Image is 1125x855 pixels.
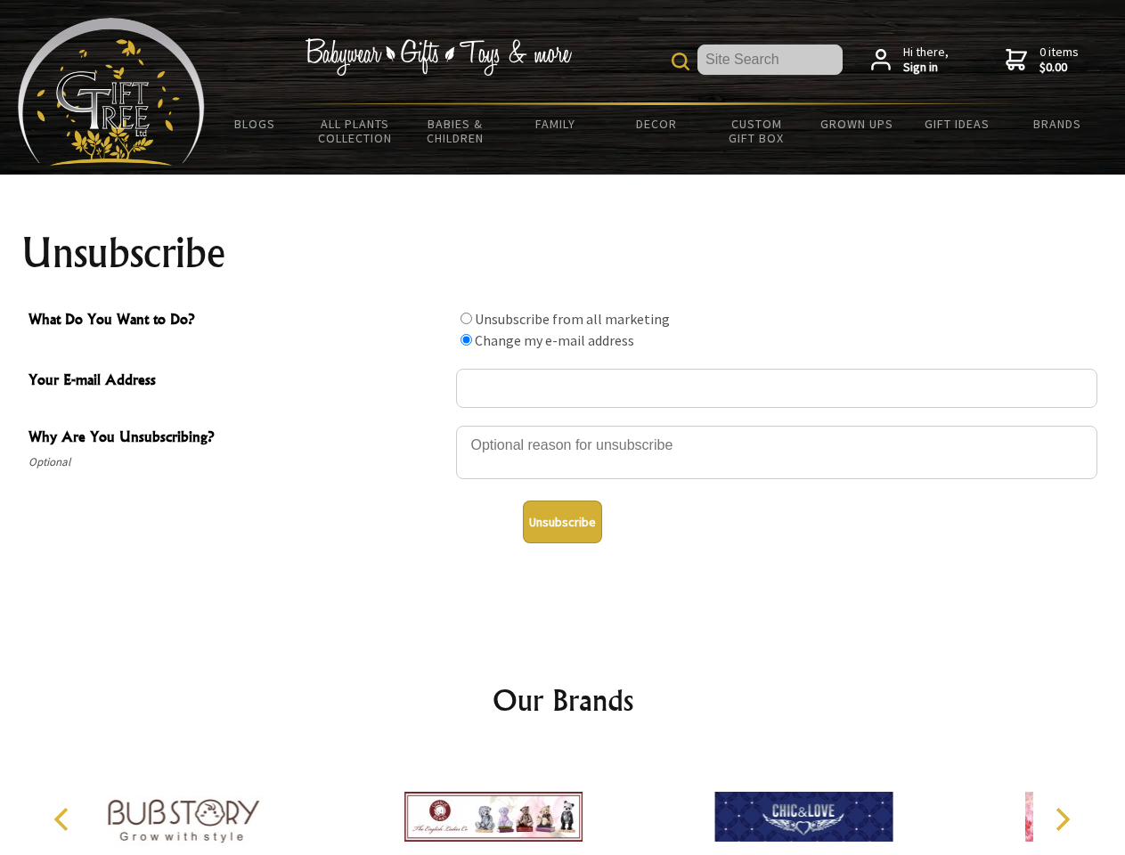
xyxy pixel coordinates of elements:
[36,679,1090,721] h2: Our Brands
[205,105,306,142] a: BLOGS
[1007,105,1108,142] a: Brands
[523,501,602,543] button: Unsubscribe
[461,334,472,346] input: What Do You Want to Do?
[29,426,447,452] span: Why Are You Unsubscribing?
[456,426,1097,479] textarea: Why Are You Unsubscribing?
[475,310,670,328] label: Unsubscribe from all marketing
[606,105,706,142] a: Decor
[21,232,1105,274] h1: Unsubscribe
[475,331,634,349] label: Change my e-mail address
[706,105,807,157] a: Custom Gift Box
[461,313,472,324] input: What Do You Want to Do?
[1042,800,1081,839] button: Next
[29,308,447,334] span: What Do You Want to Do?
[1006,45,1079,76] a: 0 items$0.00
[29,369,447,395] span: Your E-mail Address
[907,105,1007,142] a: Gift Ideas
[1039,44,1079,76] span: 0 items
[871,45,949,76] a: Hi there,Sign in
[29,452,447,473] span: Optional
[306,105,406,157] a: All Plants Collection
[305,38,572,76] img: Babywear - Gifts - Toys & more
[506,105,607,142] a: Family
[456,369,1097,408] input: Your E-mail Address
[18,18,205,166] img: Babyware - Gifts - Toys and more...
[45,800,84,839] button: Previous
[903,60,949,76] strong: Sign in
[806,105,907,142] a: Grown Ups
[1039,60,1079,76] strong: $0.00
[672,53,689,70] img: product search
[697,45,843,75] input: Site Search
[903,45,949,76] span: Hi there,
[405,105,506,157] a: Babies & Children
